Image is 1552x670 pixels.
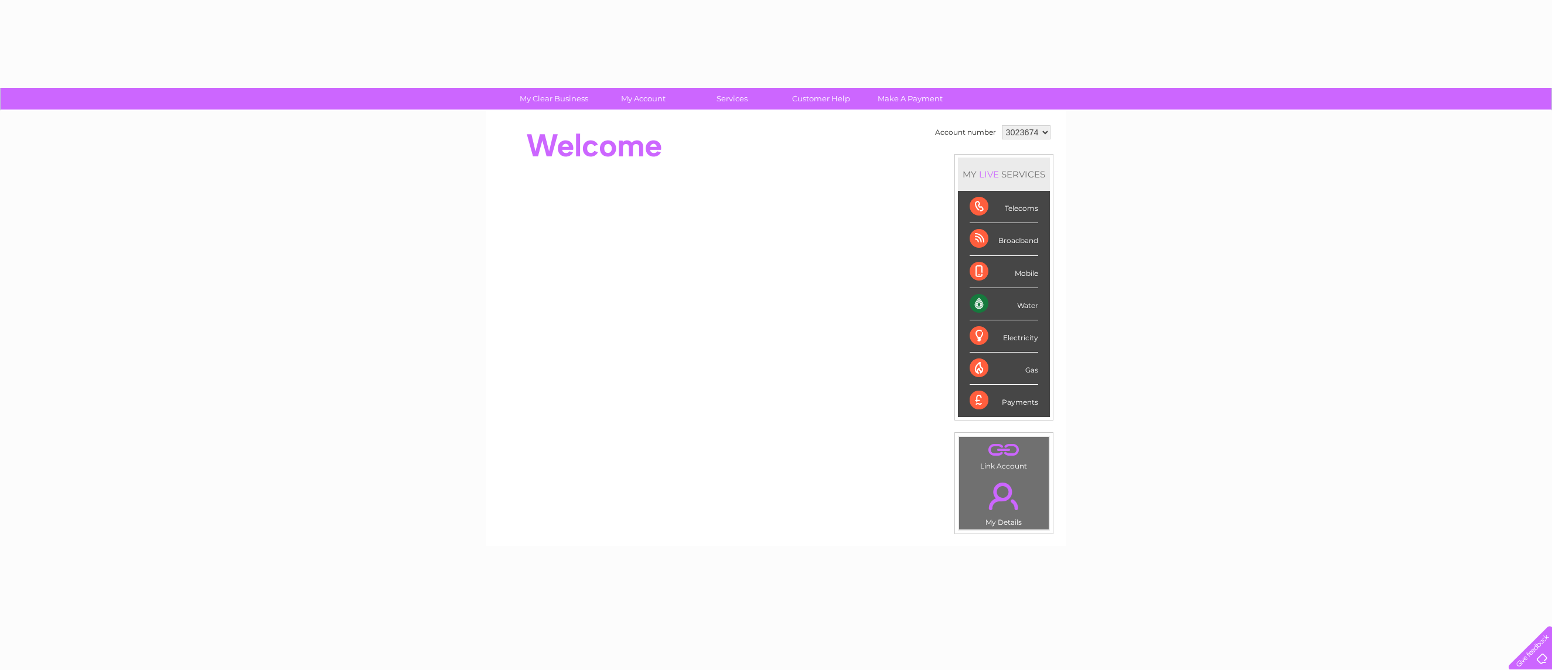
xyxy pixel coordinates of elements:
div: Broadband [970,223,1038,255]
a: . [962,476,1046,517]
a: Services [684,88,780,110]
a: Make A Payment [862,88,959,110]
td: Account number [932,122,999,142]
div: LIVE [977,169,1001,180]
div: Mobile [970,256,1038,288]
td: My Details [959,473,1049,530]
div: Electricity [970,320,1038,353]
div: Telecoms [970,191,1038,223]
a: Customer Help [773,88,869,110]
a: . [962,440,1046,460]
td: Link Account [959,436,1049,473]
div: Gas [970,353,1038,385]
a: My Clear Business [506,88,602,110]
a: My Account [595,88,691,110]
div: Payments [970,385,1038,416]
div: MY SERVICES [958,158,1050,191]
div: Water [970,288,1038,320]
